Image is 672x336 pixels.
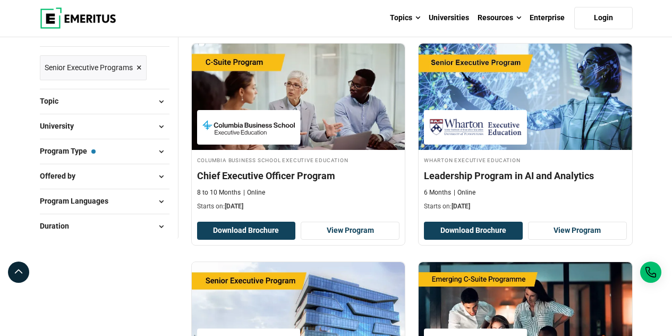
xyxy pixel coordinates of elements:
[202,115,295,139] img: Columbia Business School Executive Education
[424,202,627,211] p: Starts on:
[137,60,142,75] span: ×
[40,220,78,232] span: Duration
[40,170,84,182] span: Offered by
[429,115,522,139] img: Wharton Executive Education
[40,219,169,234] button: Duration
[225,203,243,210] span: [DATE]
[197,222,296,240] button: Download Brochure
[40,169,169,184] button: Offered by
[197,202,400,211] p: Starts on:
[424,188,451,197] p: 6 Months
[40,194,169,209] button: Program Languages
[40,145,96,157] span: Program Type
[452,203,470,210] span: [DATE]
[301,222,399,240] a: View Program
[424,222,523,240] button: Download Brochure
[40,195,117,207] span: Program Languages
[243,188,265,197] p: Online
[574,7,633,29] a: Login
[192,44,405,150] img: Chief Executive Officer Program | Online Leadership Course
[419,44,632,217] a: AI and Machine Learning Course by Wharton Executive Education - September 25, 2025 Wharton Execut...
[197,188,241,197] p: 8 to 10 Months
[424,169,627,182] h4: Leadership Program in AI and Analytics
[40,55,147,80] a: Senior Executive Programs ×
[40,119,169,135] button: University
[454,188,475,197] p: Online
[45,62,133,73] span: Senior Executive Programs
[40,95,67,107] span: Topic
[197,155,400,164] h4: Columbia Business School Executive Education
[40,94,169,110] button: Topic
[192,44,405,217] a: Leadership Course by Columbia Business School Executive Education - September 25, 2025 Columbia B...
[528,222,627,240] a: View Program
[40,144,169,159] button: Program Type
[419,44,632,150] img: Leadership Program in AI and Analytics | Online AI and Machine Learning Course
[197,169,400,182] h4: Chief Executive Officer Program
[424,155,627,164] h4: Wharton Executive Education
[40,120,82,132] span: University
